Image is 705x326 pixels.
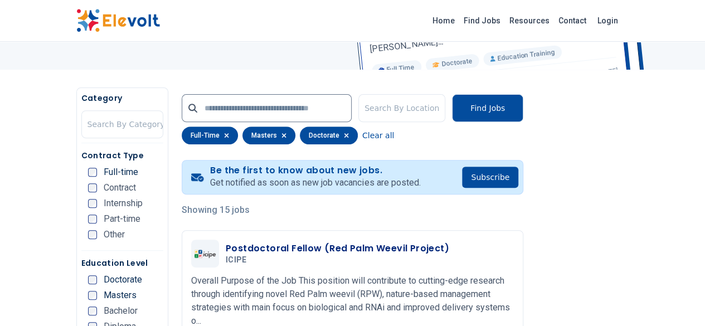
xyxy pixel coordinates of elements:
h5: Category [81,93,163,104]
span: Other [104,230,125,239]
img: ICIPE [194,250,216,258]
a: Login [591,9,625,32]
div: doctorate [300,126,358,144]
input: Part-time [88,215,97,223]
span: Bachelor [104,306,138,315]
span: Masters [104,291,137,300]
h3: Postdoctoral Fellow (Red Palm Weevil Project) [226,242,449,255]
span: Internship [104,199,143,208]
button: Find Jobs [452,94,523,122]
div: full-time [182,126,238,144]
img: Elevolt [76,9,160,32]
input: Full-time [88,168,97,177]
a: Resources [505,12,554,30]
a: Home [428,12,459,30]
input: Bachelor [88,306,97,315]
span: Contract [104,183,136,192]
input: Other [88,230,97,239]
input: Internship [88,199,97,208]
a: Contact [554,12,591,30]
span: ICIPE [226,255,247,265]
input: Doctorate [88,275,97,284]
p: Showing 15 jobs [182,203,523,217]
span: Part-time [104,215,140,223]
a: Find Jobs [459,12,505,30]
input: Contract [88,183,97,192]
p: Get notified as soon as new job vacancies are posted. [210,176,420,189]
div: masters [242,126,295,144]
h4: Be the first to know about new jobs. [210,165,420,176]
h5: Contract Type [81,150,163,161]
button: Clear all [362,126,394,144]
iframe: Chat Widget [649,273,705,326]
button: Subscribe [462,167,518,188]
input: Masters [88,291,97,300]
h5: Education Level [81,257,163,269]
span: Full-time [104,168,138,177]
span: Doctorate [104,275,142,284]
